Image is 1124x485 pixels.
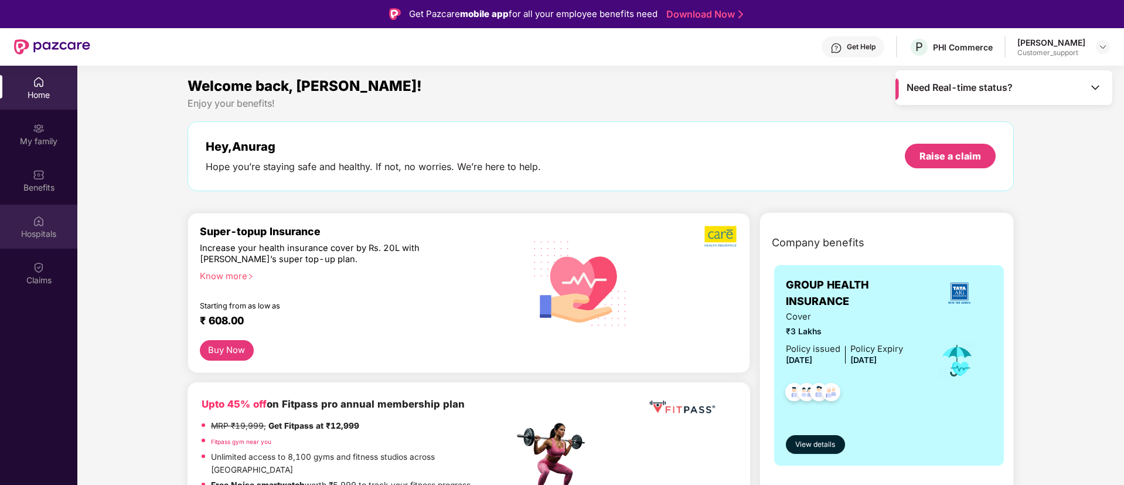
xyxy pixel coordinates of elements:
[850,355,877,365] span: [DATE]
[786,342,840,356] div: Policy issued
[944,277,975,309] img: insurerLogo
[1098,42,1108,52] img: svg+xml;base64,PHN2ZyBpZD0iRHJvcGRvd24tMzJ4MzIiIHhtbG5zPSJodHRwOi8vd3d3LnczLm9yZy8yMDAwL3N2ZyIgd2...
[200,301,464,310] div: Starting from as low as
[907,82,1013,94] span: Need Real-time status?
[919,150,981,162] div: Raise a claim
[200,271,507,279] div: Know more
[33,76,45,88] img: svg+xml;base64,PHN2ZyBpZD0iSG9tZSIgeG1sbnM9Imh0dHA6Ly93d3cudzMub3JnLzIwMDAvc3ZnIiB3aWR0aD0iMjAiIG...
[409,7,658,21] div: Get Pazcare for all your employee benefits need
[188,77,422,94] span: Welcome back, [PERSON_NAME]!
[206,161,541,173] div: Hope you’re staying safe and healthy. If not, no worries. We’re here to help.
[460,8,509,19] strong: mobile app
[938,341,976,380] img: icon
[1017,37,1085,48] div: [PERSON_NAME]
[933,42,993,53] div: PHI Commerce
[850,342,903,356] div: Policy Expiry
[202,398,465,410] b: on Fitpass pro annual membership plan
[1017,48,1085,57] div: Customer_support
[188,97,1014,110] div: Enjoy your benefits!
[805,379,833,408] img: svg+xml;base64,PHN2ZyB4bWxucz0iaHR0cDovL3d3dy53My5vcmcvMjAwMC9zdmciIHdpZHRoPSI0OC45NDMiIGhlaWdodD...
[915,40,923,54] span: P
[211,451,513,476] p: Unlimited access to 8,100 gyms and fitness studios across [GEOGRAPHIC_DATA]
[268,421,359,430] strong: Get Fitpass at ₹12,999
[200,225,514,238] div: Super-topup Insurance
[817,379,846,408] img: svg+xml;base64,PHN2ZyB4bWxucz0iaHR0cDovL3d3dy53My5vcmcvMjAwMC9zdmciIHdpZHRoPSI0OC45NDMiIGhlaWdodD...
[202,398,267,410] b: Upto 45% off
[792,379,821,408] img: svg+xml;base64,PHN2ZyB4bWxucz0iaHR0cDovL3d3dy53My5vcmcvMjAwMC9zdmciIHdpZHRoPSI0OC45MTUiIGhlaWdodD...
[786,325,903,338] span: ₹3 Lakhs
[524,226,636,340] img: svg+xml;base64,PHN2ZyB4bWxucz0iaHR0cDovL3d3dy53My5vcmcvMjAwMC9zdmciIHhtbG5zOnhsaW5rPSJodHRwOi8vd3...
[786,435,845,454] button: View details
[666,8,740,21] a: Download Now
[14,39,90,55] img: New Pazcare Logo
[780,379,809,408] img: svg+xml;base64,PHN2ZyB4bWxucz0iaHR0cDovL3d3dy53My5vcmcvMjAwMC9zdmciIHdpZHRoPSI0OC45NDMiIGhlaWdodD...
[786,277,926,310] span: GROUP HEALTH INSURANCE
[738,8,743,21] img: Stroke
[847,42,876,52] div: Get Help
[206,140,541,154] div: Hey, Anurag
[211,438,271,445] a: Fitpass gym near you
[647,396,717,418] img: fppp.png
[772,235,864,251] span: Company benefits
[33,123,45,134] img: svg+xml;base64,PHN2ZyB3aWR0aD0iMjAiIGhlaWdodD0iMjAiIHZpZXdCb3g9IjAgMCAyMCAyMCIgZmlsbD0ibm9uZSIgeG...
[786,310,903,324] span: Cover
[33,262,45,273] img: svg+xml;base64,PHN2ZyBpZD0iQ2xhaW0iIHhtbG5zPSJodHRwOi8vd3d3LnczLm9yZy8yMDAwL3N2ZyIgd2lkdGg9IjIwIi...
[786,355,812,365] span: [DATE]
[200,314,502,328] div: ₹ 608.00
[200,340,254,361] button: Buy Now
[795,439,835,450] span: View details
[1089,82,1101,93] img: Toggle Icon
[33,169,45,181] img: svg+xml;base64,PHN2ZyBpZD0iQmVuZWZpdHMiIHhtbG5zPSJodHRwOi8vd3d3LnczLm9yZy8yMDAwL3N2ZyIgd2lkdGg9Ij...
[389,8,401,20] img: Logo
[33,215,45,227] img: svg+xml;base64,PHN2ZyBpZD0iSG9zcGl0YWxzIiB4bWxucz0iaHR0cDovL3d3dy53My5vcmcvMjAwMC9zdmciIHdpZHRoPS...
[247,273,254,280] span: right
[830,42,842,54] img: svg+xml;base64,PHN2ZyBpZD0iSGVscC0zMngzMiIgeG1sbnM9Imh0dHA6Ly93d3cudzMub3JnLzIwMDAvc3ZnIiB3aWR0aD...
[211,421,266,430] del: MRP ₹19,999,
[200,243,463,266] div: Increase your health insurance cover by Rs. 20L with [PERSON_NAME]’s super top-up plan.
[704,225,738,247] img: b5dec4f62d2307b9de63beb79f102df3.png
